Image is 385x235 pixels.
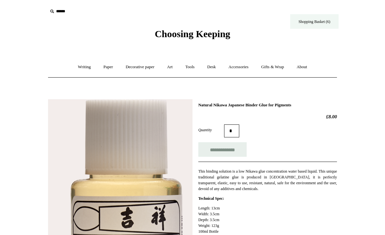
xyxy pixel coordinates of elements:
a: Gifts & Wrap [255,59,290,76]
a: About [291,59,313,76]
a: Writing [72,59,97,76]
a: Decorative paper [120,59,160,76]
span: Choosing Keeping [155,28,230,39]
h1: Natural Nikawa Japanese Binder Glue for Pigments [198,102,337,108]
a: Paper [98,59,119,76]
a: Desk [202,59,222,76]
strong: Technical Spec: [198,196,224,201]
a: Accessories [223,59,254,76]
a: Choosing Keeping [155,34,230,38]
label: Quantity [198,127,224,133]
a: Shopping Basket (6) [290,14,339,29]
a: Tools [180,59,201,76]
p: This binding solution is a low Nikawa glue concentration water based liquid. This unique traditio... [198,168,337,192]
a: Art [161,59,178,76]
h2: £8.00 [198,114,337,120]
